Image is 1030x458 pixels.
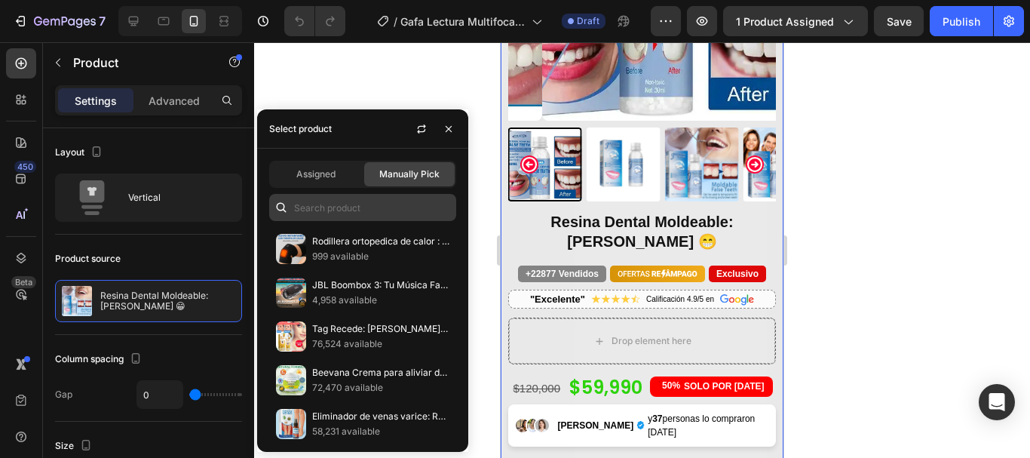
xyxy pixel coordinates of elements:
[99,12,106,30] p: 7
[296,168,336,181] span: Assigned
[269,194,456,221] input: Search in Settings & Advanced
[128,180,220,215] div: Vertical
[394,14,397,29] span: /
[501,42,783,458] iframe: Design area
[149,93,200,109] p: Advanced
[930,6,993,36] button: Publish
[276,278,306,308] img: collections
[276,365,306,395] img: collections
[55,143,106,163] div: Layout
[312,321,449,337] p: Tag Recede: [PERSON_NAME] en 2 Semanas
[100,290,235,312] p: Resina Dental Moldeable: [PERSON_NAME] 😁
[55,388,72,401] div: Gap
[276,321,306,352] img: collections
[312,365,449,380] p: Beevana Crema para aliviar dolores en el cuerpo y las articulaciones
[312,380,449,395] p: 72,470 available
[73,54,201,72] p: Product
[312,278,449,293] p: JBL Boombox 3: Tu Música Favorita Con El Mejor Sonido 🎶
[6,6,112,36] button: 7
[312,234,449,249] p: Rodillera ortopedica de calor : alivia el dolor de rodilla causado por la artritis y las lesiones
[75,93,117,109] p: Settings
[312,409,449,424] p: Eliminador de venas varice: Reactiva la movilidad y flexibilidad de las piernas
[276,409,306,439] img: collections
[11,276,36,288] div: Beta
[312,424,449,439] p: 58,231 available
[312,293,449,308] p: 4,958 available
[55,252,121,266] div: Product source
[874,6,924,36] button: Save
[284,6,345,36] div: Undo/Redo
[979,384,1015,420] div: Open Intercom Messenger
[400,14,526,29] span: Gafa Lectura Multifocales
[887,15,912,28] span: Save
[62,286,92,316] img: product feature img
[55,349,145,370] div: Column spacing
[736,14,834,29] span: 1 product assigned
[14,161,36,173] div: 450
[723,6,868,36] button: 1 product assigned
[577,14,599,28] span: Draft
[137,381,182,408] input: Auto
[312,337,449,352] p: 76,524 available
[379,168,440,181] span: Manually Pick
[276,234,306,264] img: collections
[55,436,95,456] div: Size
[269,122,332,136] div: Select product
[943,14,980,29] div: Publish
[312,249,449,264] p: 999 available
